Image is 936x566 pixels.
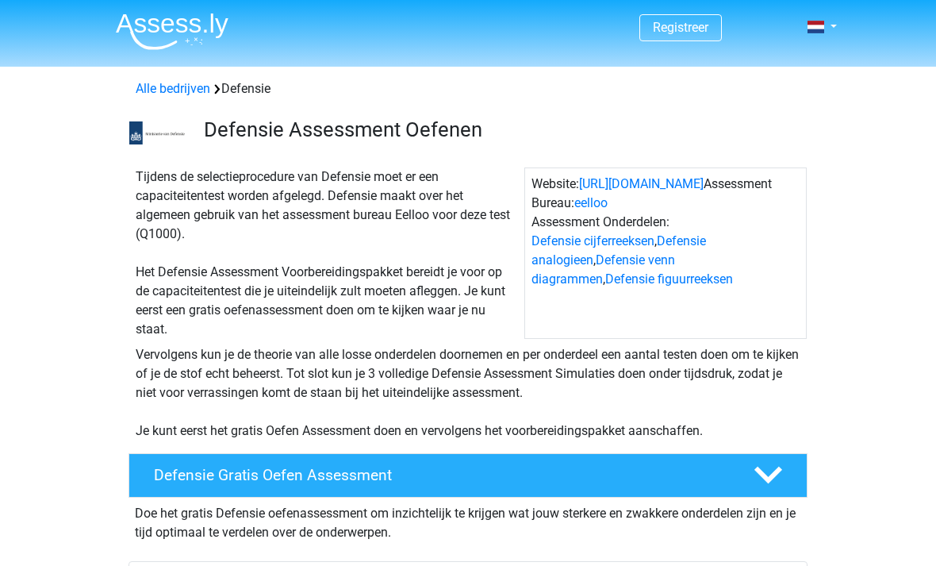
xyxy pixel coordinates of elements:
[136,81,210,96] a: Alle bedrijven
[579,176,704,191] a: [URL][DOMAIN_NAME]
[122,453,814,498] a: Defensie Gratis Oefen Assessment
[605,271,733,287] a: Defensie figuurreeksen
[524,167,807,339] div: Website: Assessment Bureau: Assessment Onderdelen: , , ,
[531,252,675,287] a: Defensie venn diagrammen
[154,466,728,484] h4: Defensie Gratis Oefen Assessment
[116,13,228,50] img: Assessly
[129,167,524,339] div: Tijdens de selectieprocedure van Defensie moet er een capaciteitentest worden afgelegd. Defensie ...
[531,233,706,268] a: Defensie analogieen
[574,195,608,210] a: eelloo
[129,498,807,542] div: Doe het gratis Defensie oefenassessment om inzichtelijk te krijgen wat jouw sterkere en zwakkere ...
[204,117,795,142] h3: Defensie Assessment Oefenen
[129,79,807,98] div: Defensie
[129,345,807,441] div: Vervolgens kun je de theorie van alle losse onderdelen doornemen en per onderdeel een aantal test...
[531,233,654,248] a: Defensie cijferreeksen
[653,20,708,35] a: Registreer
